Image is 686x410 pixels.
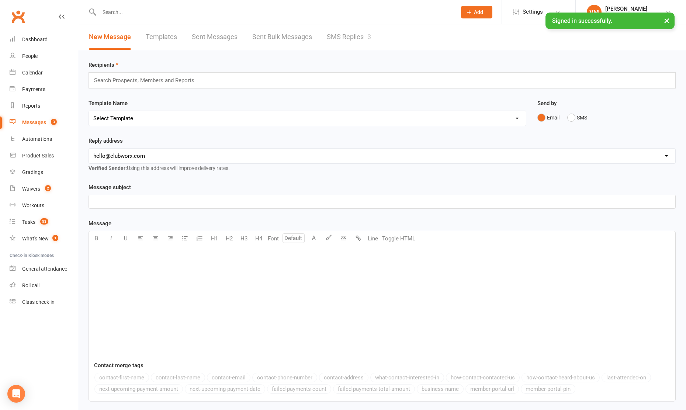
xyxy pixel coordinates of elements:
[461,6,492,18] button: Add
[89,24,131,50] a: New Message
[10,98,78,114] a: Reports
[22,266,67,272] div: General attendance
[10,81,78,98] a: Payments
[306,231,321,246] button: A
[10,197,78,214] a: Workouts
[52,235,58,241] span: 1
[605,6,665,12] div: [PERSON_NAME]
[22,299,55,305] div: Class check-in
[567,111,587,125] button: SMS
[236,231,251,246] button: H3
[10,261,78,277] a: General attendance kiosk mode
[10,114,78,131] a: Messages 3
[10,277,78,294] a: Roll call
[266,231,281,246] button: Font
[10,65,78,81] a: Calendar
[118,231,133,246] button: U
[222,231,236,246] button: H2
[93,76,201,85] input: Search Prospects, Members and Reports
[22,86,45,92] div: Payments
[367,33,371,41] div: 3
[124,235,128,242] span: U
[605,12,665,19] div: Champions Gym Highgate
[22,136,52,142] div: Automations
[537,99,557,108] label: Send by
[365,231,380,246] button: Line
[22,219,35,225] div: Tasks
[380,231,417,246] button: Toggle HTML
[10,31,78,48] a: Dashboard
[89,60,118,69] label: Recipients
[22,103,40,109] div: Reports
[10,164,78,181] a: Gradings
[7,385,25,403] div: Open Intercom Messenger
[10,147,78,164] a: Product Sales
[97,7,451,17] input: Search...
[9,7,27,26] a: Clubworx
[474,9,483,15] span: Add
[146,24,177,50] a: Templates
[537,111,559,125] button: Email
[22,236,49,242] div: What's New
[10,181,78,197] a: Waivers 2
[89,165,230,171] span: Using this address will improve delivery rates.
[89,165,127,171] strong: Verified Sender:
[660,13,673,28] button: ×
[10,294,78,310] a: Class kiosk mode
[40,218,48,225] span: 53
[207,231,222,246] button: H1
[10,230,78,247] a: What's New1
[192,24,238,50] a: Sent Messages
[89,219,111,228] label: Message
[22,119,46,125] div: Messages
[283,233,305,243] input: Default
[51,119,57,125] span: 3
[587,5,602,20] div: VM
[22,169,43,175] div: Gradings
[22,202,44,208] div: Workouts
[552,17,612,24] span: Signed in successfully.
[10,131,78,147] a: Automations
[22,186,40,192] div: Waivers
[251,231,266,246] button: H4
[10,48,78,65] a: People
[22,70,43,76] div: Calendar
[22,37,48,42] div: Dashboard
[89,183,131,192] label: Message subject
[22,53,38,59] div: People
[22,153,54,159] div: Product Sales
[327,24,371,50] a: SMS Replies3
[252,24,312,50] a: Sent Bulk Messages
[45,185,51,191] span: 2
[89,99,128,108] label: Template Name
[22,282,39,288] div: Roll call
[523,4,543,20] span: Settings
[10,214,78,230] a: Tasks 53
[89,136,123,145] label: Reply address
[94,361,143,370] label: Contact merge tags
